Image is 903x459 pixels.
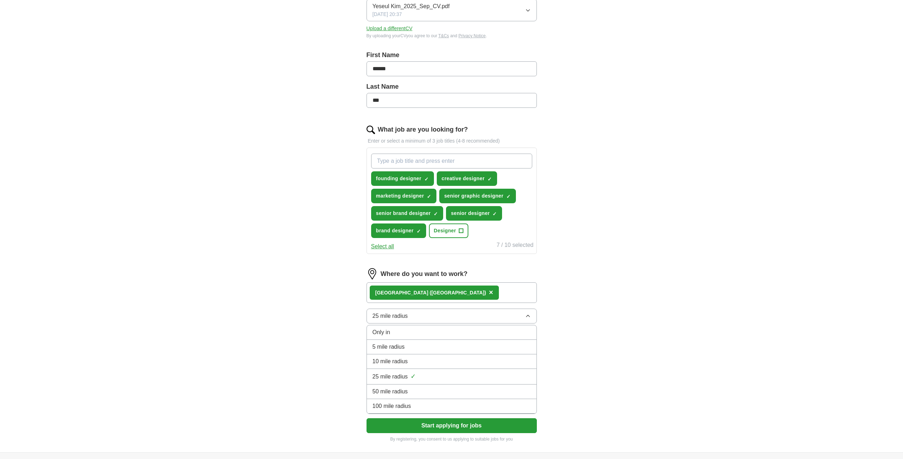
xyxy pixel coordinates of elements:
p: Enter or select a minimum of 3 job titles (4-8 recommended) [367,137,537,145]
span: ✓ [427,194,431,199]
img: location.png [367,268,378,280]
span: ([GEOGRAPHIC_DATA]) [430,290,486,295]
button: founding designer✓ [371,171,434,186]
button: marketing designer✓ [371,189,436,203]
span: Designer [434,227,456,234]
label: Last Name [367,82,537,92]
label: Where do you want to work? [381,269,468,279]
span: senior brand designer [376,210,431,217]
span: senior graphic designer [444,192,503,200]
button: Upload a differentCV [367,25,413,32]
span: ✓ [492,211,497,217]
span: 25 mile radius [373,372,408,381]
span: ✓ [506,194,511,199]
button: brand designer✓ [371,223,426,238]
span: ✓ [488,176,492,182]
span: 10 mile radius [373,357,408,366]
button: Select all [371,242,394,251]
span: ✓ [424,176,429,182]
img: search.png [367,126,375,134]
button: Designer [429,223,469,238]
label: First Name [367,50,537,60]
label: What job are you looking for? [378,125,468,134]
button: senior graphic designer✓ [439,189,516,203]
button: senior brand designer✓ [371,206,443,221]
span: 100 mile radius [373,402,411,410]
span: × [489,288,493,296]
span: Only in [373,328,390,337]
span: [DATE] 20:37 [373,11,402,18]
span: ✓ [411,372,416,381]
a: Privacy Notice [458,33,486,38]
span: 5 mile radius [373,343,405,351]
button: creative designer✓ [437,171,497,186]
button: senior designer✓ [446,206,502,221]
strong: [GEOGRAPHIC_DATA] [375,290,429,295]
div: 7 / 10 selected [496,241,533,251]
button: Start applying for jobs [367,418,537,433]
div: By uploading your CV you agree to our and . [367,33,537,39]
span: Yeseul Kim_2025_Sep_CV.pdf [373,2,450,11]
button: 25 mile radius [367,309,537,323]
span: ✓ [417,228,421,234]
span: 50 mile radius [373,387,408,396]
input: Type a job title and press enter [371,154,532,168]
span: creative designer [442,175,485,182]
span: brand designer [376,227,414,234]
p: By registering, you consent to us applying to suitable jobs for you [367,436,537,442]
span: ✓ [434,211,438,217]
span: founding designer [376,175,422,182]
span: 25 mile radius [373,312,408,320]
span: marketing designer [376,192,424,200]
button: × [489,287,493,298]
span: senior designer [451,210,490,217]
a: T&Cs [438,33,449,38]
